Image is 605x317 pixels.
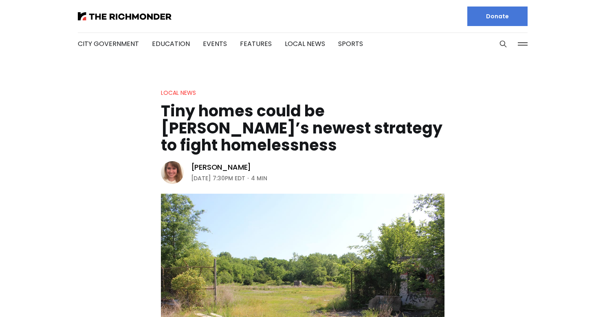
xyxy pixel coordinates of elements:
[152,39,190,48] a: Education
[497,38,509,50] button: Search this site
[338,39,363,48] a: Sports
[467,7,528,26] a: Donate
[161,161,184,184] img: Sarah Vogelsong
[78,12,172,20] img: The Richmonder
[78,39,139,48] a: City Government
[203,39,227,48] a: Events
[191,173,245,183] time: [DATE] 7:30PM EDT
[240,39,272,48] a: Features
[536,277,605,317] iframe: portal-trigger
[161,103,444,154] h1: Tiny homes could be [PERSON_NAME]’s newest strategy to fight homelessness
[251,173,267,183] span: 4 min
[191,162,251,172] a: [PERSON_NAME]
[161,89,196,97] a: Local News
[285,39,325,48] a: Local News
